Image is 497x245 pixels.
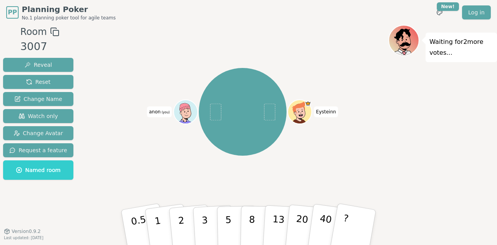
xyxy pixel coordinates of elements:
span: Named room [16,166,61,174]
span: Room [20,25,47,39]
button: Click to change your avatar [174,101,197,123]
div: 3007 [20,39,59,55]
button: Named room [3,160,73,180]
span: Version 0.9.2 [12,228,41,235]
span: Planning Poker [22,4,116,15]
a: PPPlanning PokerNo.1 planning poker tool for agile teams [6,4,116,21]
button: Request a feature [3,143,73,157]
button: Reset [3,75,73,89]
span: Reset [26,78,50,86]
span: PP [8,8,17,17]
span: (you) [161,111,170,114]
span: Eysteinn is the host [305,101,311,106]
button: Reveal [3,58,73,72]
span: Change Name [14,95,62,103]
span: Reveal [24,61,52,69]
span: No.1 planning poker tool for agile teams [22,15,116,21]
span: Click to change your name [147,106,172,117]
button: Change Avatar [3,126,73,140]
span: Request a feature [9,146,67,154]
div: New! [437,2,459,11]
span: Last updated: [DATE] [4,236,43,240]
button: Watch only [3,109,73,123]
button: Version0.9.2 [4,228,41,235]
p: Waiting for 2 more votes... [429,36,493,58]
button: Change Name [3,92,73,106]
a: Log in [462,5,491,19]
span: Change Avatar [14,129,63,137]
span: Watch only [19,112,58,120]
span: Click to change your name [314,106,338,117]
button: New! [433,5,447,19]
